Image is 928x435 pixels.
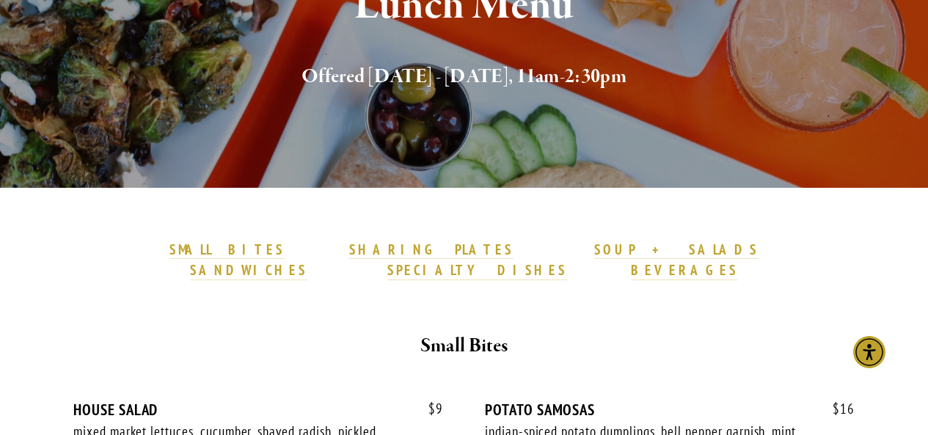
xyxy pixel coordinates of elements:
[387,261,566,280] a: SPECIALTY DISHES
[631,261,738,279] strong: BEVERAGES
[349,241,514,260] a: SHARING PLATES
[594,241,759,258] strong: SOUP + SALADS
[631,261,738,280] a: BEVERAGES
[833,400,840,417] span: $
[818,401,855,417] span: 16
[414,401,443,417] span: 9
[169,241,285,258] strong: SMALL BITES
[169,241,285,260] a: SMALL BITES
[853,336,885,368] div: Accessibility Menu
[420,333,508,359] strong: Small Bites
[190,261,307,280] a: SANDWICHES
[387,261,566,279] strong: SPECIALTY DISHES
[428,400,436,417] span: $
[73,401,443,419] div: HOUSE SALAD
[485,401,855,419] div: POTATO SAMOSAS
[349,241,514,258] strong: SHARING PLATES
[594,241,759,260] a: SOUP + SALADS
[97,62,831,92] h2: Offered [DATE] - [DATE], 11am-2:30pm
[190,261,307,279] strong: SANDWICHES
